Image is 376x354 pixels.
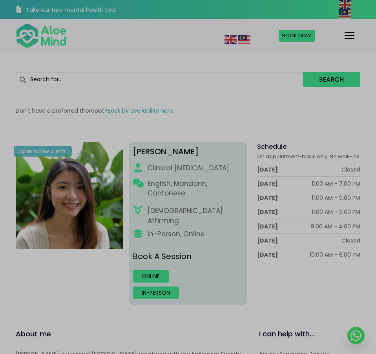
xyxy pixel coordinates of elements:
div: In-Person, Online [148,229,205,239]
input: Search for... [16,72,303,87]
a: Whatsapp [347,327,365,344]
span: Schedule [257,142,287,151]
span: I can help with... [259,329,314,339]
a: Book Now [279,30,315,42]
div: [DATE] [257,251,278,259]
img: ms [238,35,250,44]
p: Don't have a preferred therapist? [16,107,360,115]
img: en [225,35,237,44]
img: Aloe mind Logo [16,23,67,49]
div: [DATE] [257,208,278,216]
img: ms [339,9,351,19]
a: English [225,35,238,43]
div: 11:00 AM - 7:00 PM [312,180,360,188]
div: 9:00 AM - 4:00 PM [311,223,360,230]
div: Closed [341,237,360,245]
div: [PERSON_NAME] [133,146,244,157]
button: Search [303,72,360,87]
a: In-person [133,286,179,299]
div: [DATE] [257,180,278,188]
div: Closed [341,166,360,173]
span: About me [16,329,51,339]
p: Book A Session [133,251,244,262]
div: 11:00 AM - 9:00 PM [312,208,360,216]
a: Online [133,270,169,283]
div: 11:00 AM - 9:00 PM [312,194,360,202]
button: Menu [341,29,358,42]
div: [DATE] [257,223,278,230]
a: English [339,0,352,8]
div: Open to new clients [14,146,72,157]
div: [DATE] [257,166,278,173]
span: Book Now [282,32,311,39]
div: [DATE] [257,194,278,202]
span: On appointment-basis only. No walk-ins [257,153,360,160]
a: Take our free mental health test [16,2,121,19]
img: Peggy Clin Psych [16,142,123,249]
div: [DATE] [257,237,278,245]
h3: Take our free mental health test [26,6,121,14]
div: Clinical [MEDICAL_DATA] [148,163,229,173]
div: 10:00 AM - 6:00 PM [310,251,360,259]
div: [DEMOGRAPHIC_DATA] Affirming [148,206,243,225]
a: Malay [339,10,352,18]
p: English, Mandarin, Cantonese [148,179,243,198]
a: Book by availability here. [108,107,174,115]
a: Malay [238,35,251,43]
